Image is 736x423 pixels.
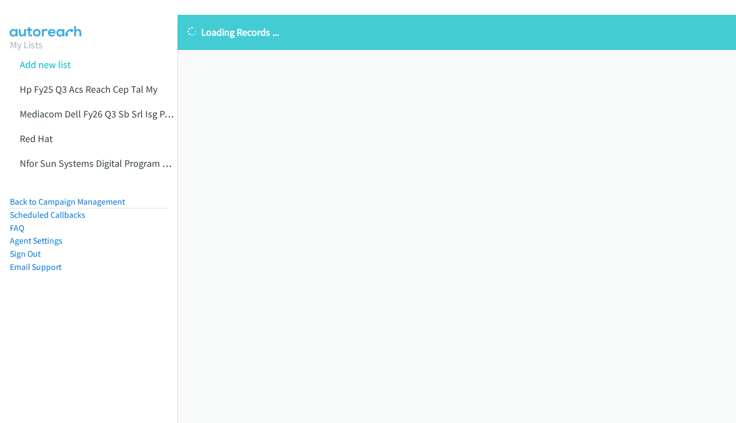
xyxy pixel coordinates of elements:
a: Mediacom Dell Fy26 Q3 Sb Srl Isg Panserver In [20,108,210,120]
a: Red Hat [20,132,53,145]
a: Hp Fy25 Q3 Acs Reach Cep Tal My [20,83,157,95]
a: Scheduled Callbacks [10,210,85,220]
p: Loading Records ... [187,25,726,40]
a: Email Support [10,262,61,272]
a: FAQ [10,223,24,233]
a: Agent Settings [10,235,62,246]
a: Sign Out [10,249,41,259]
a: Add new list [20,58,71,71]
a: My Lists [10,38,43,51]
a: Nfor Sun Systems Digital Program Q1 My [20,157,187,170]
a: Back to Campaign Management [10,196,125,207]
